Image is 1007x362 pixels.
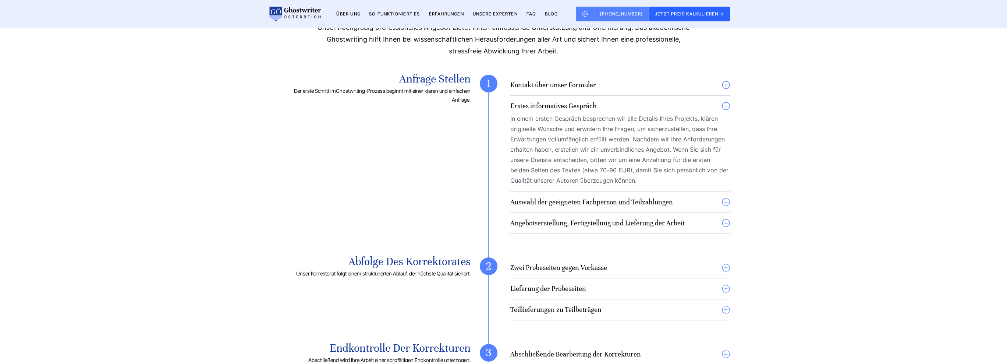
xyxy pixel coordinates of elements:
[510,81,730,89] summary: Kontakt über unser Formular
[429,11,464,17] a: Erfahrungen
[510,198,730,207] summary: Auswahl der geeigneten Fachperson und Teilzahlungen
[365,88,471,103] span: -Prozess beginnt mit einer klaren und einfachen Anfrage.
[510,350,730,359] summary: Abschließende Bearbeitung der Korrekturen
[510,219,730,228] summary: Angebotserstellung, Fertigstellung und Lieferung der Arbeit
[277,75,471,84] h3: Anfrage stellen
[594,7,649,21] a: [PHONE_NUMBER]
[510,102,730,110] summary: Erstes informatives Gespräch
[510,350,641,359] h4: Abschließende Bearbeitung der Korrekturen
[336,11,360,17] a: Über uns
[600,11,643,17] span: [PHONE_NUMBER]
[277,344,471,353] h3: Endkontrolle der Korrekturen
[268,7,321,21] img: logo wirschreiben
[510,284,730,293] summary: Lieferung der Probeseiten
[510,263,730,272] summary: Zwei Probeseiten gegen Vorkasse
[294,88,336,94] span: Der erste Schritt im
[510,263,607,272] h4: Zwei Probeseiten gegen Vorkasse
[296,270,471,277] span: Unser Korrektorat folgt einem strukturierten Ablauf, der höchste Qualität sichert.
[336,88,365,94] span: Ghostwriting
[526,11,536,17] a: FAQ
[510,305,602,314] h4: Teillieferungen zu Teilbeträgen
[510,81,596,89] h4: Kontakt über unser Formular
[582,11,588,17] img: Email
[473,11,518,17] a: Unsere Experten
[277,22,730,57] div: Unser hochgradig professionelles Angebot bietet Ihnen umfassende Unterstützung und Orientierung. ...
[369,11,420,17] a: So funktioniert es
[510,305,730,314] summary: Teillieferungen zu Teilbeträgen
[510,284,586,293] h4: Lieferung der Probeseiten
[545,11,558,17] a: BLOG
[510,113,730,186] p: In einem ersten Gespräch besprechen wir alle Details Ihres Projekts, klären originelle Wünsche un...
[649,7,730,21] button: JETZT PREIS KALKULIEREN
[510,219,685,228] h4: Angebotserstellung, Fertigstellung und Lieferung der Arbeit
[277,257,471,266] h3: Abfolge des Korrektorates
[510,102,597,110] h4: Erstes informatives Gespräch
[510,198,673,207] h4: Auswahl der geeigneten Fachperson und Teilzahlungen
